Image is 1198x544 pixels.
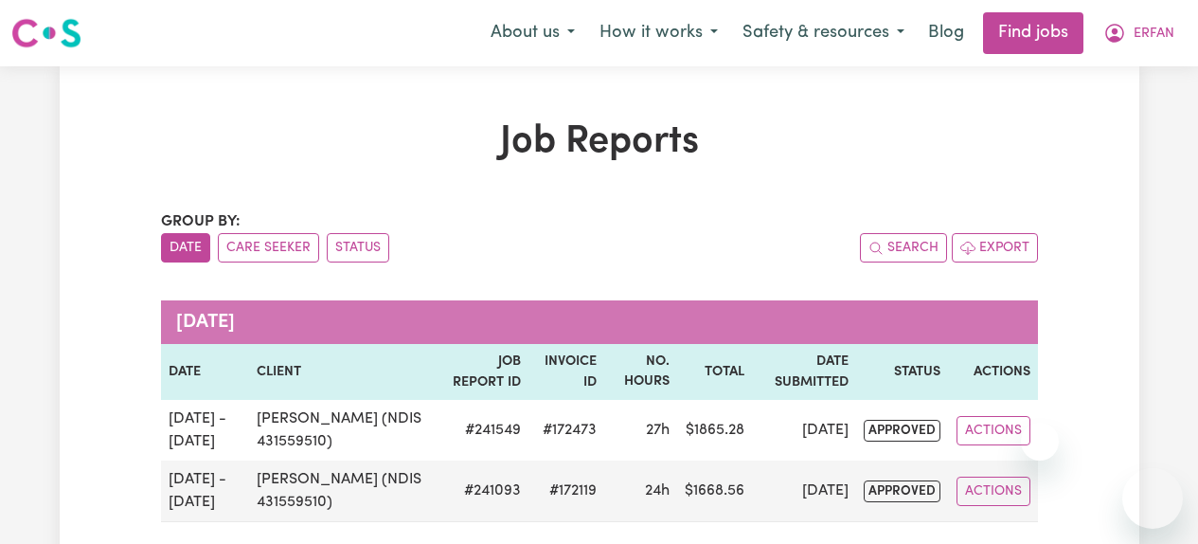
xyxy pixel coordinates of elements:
button: How it works [587,13,730,53]
button: About us [478,13,587,53]
th: Job Report ID [439,344,528,400]
td: [DATE] - [DATE] [161,461,250,522]
button: sort invoices by care seeker [218,233,319,263]
td: #172473 [528,400,604,461]
td: $ 1865.28 [677,400,752,461]
td: [DATE] [752,461,857,522]
button: My Account [1091,13,1187,53]
span: 27 hours [646,423,670,438]
a: Find jobs [983,12,1083,54]
th: Date Submitted [752,344,857,400]
span: 24 hours [645,483,670,499]
iframe: Button to launch messaging window [1122,468,1183,529]
span: approved [864,420,940,442]
td: [PERSON_NAME] (NDIS 431559510) [249,400,439,461]
th: Actions [948,344,1037,400]
h1: Job Reports [161,119,1038,165]
td: #172119 [528,461,604,522]
td: [DATE] - [DATE] [161,400,250,461]
td: [PERSON_NAME] (NDIS 431559510) [249,461,439,522]
span: ERFAN [1134,24,1174,45]
th: Total [677,344,752,400]
img: Careseekers logo [11,16,81,50]
button: Export [952,233,1038,263]
td: # 241549 [439,400,528,461]
caption: [DATE] [161,300,1038,344]
th: Status [856,344,948,400]
button: sort invoices by date [161,233,210,263]
span: approved [864,481,940,502]
button: Search [860,233,947,263]
td: $ 1668.56 [677,461,752,522]
button: sort invoices by paid status [327,233,389,263]
button: Actions [957,416,1030,445]
a: Blog [917,12,975,54]
button: Safety & resources [730,13,917,53]
span: Group by: [161,214,241,229]
a: Careseekers logo [11,11,81,55]
th: Invoice ID [528,344,604,400]
th: Date [161,344,250,400]
td: # 241093 [439,461,528,522]
th: Client [249,344,439,400]
th: No. Hours [604,344,677,400]
button: Actions [957,477,1030,506]
iframe: Close message [1021,423,1059,461]
td: [DATE] [752,400,857,461]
